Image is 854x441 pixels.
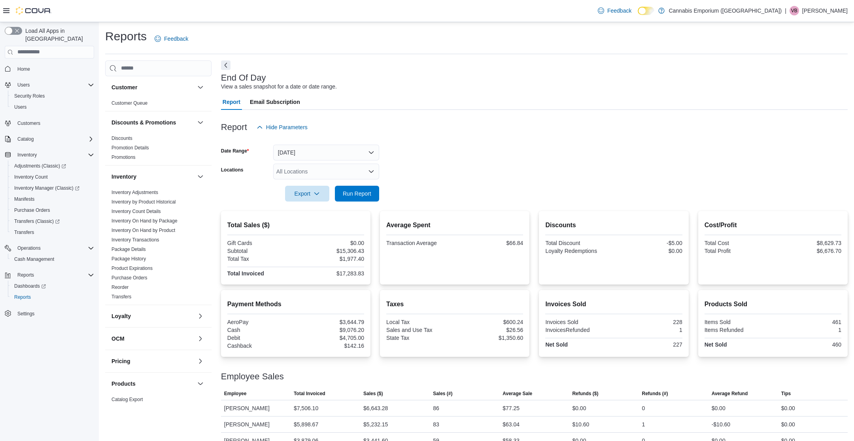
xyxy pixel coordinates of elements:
[607,7,631,15] span: Feedback
[111,335,194,343] button: OCM
[2,307,97,319] button: Settings
[11,183,94,193] span: Inventory Manager (Classic)
[14,118,94,128] span: Customers
[2,149,97,160] button: Inventory
[545,341,568,348] strong: Net Sold
[294,403,318,413] div: $7,506.10
[8,183,97,194] a: Inventory Manager (Classic)
[386,220,523,230] h2: Average Spent
[14,174,48,180] span: Inventory Count
[790,6,799,15] div: Victoria Buono
[456,319,523,325] div: $600.24
[775,327,841,333] div: 1
[433,420,439,429] div: 83
[791,6,797,15] span: VB
[111,100,147,106] a: Customer Queue
[14,80,33,90] button: Users
[456,335,523,341] div: $1,350.60
[221,372,284,381] h3: Employee Sales
[111,189,158,196] span: Inventory Adjustments
[17,311,34,317] span: Settings
[545,240,612,246] div: Total Discount
[111,275,147,281] a: Purchase Orders
[5,60,94,340] nav: Complex example
[8,160,97,171] a: Adjustments (Classic)
[196,83,205,92] button: Customer
[363,390,383,397] span: Sales ($)
[111,119,176,126] h3: Discounts & Promotions
[8,227,97,238] button: Transfers
[11,194,94,204] span: Manifests
[11,161,94,171] span: Adjustments (Classic)
[363,420,388,429] div: $5,232.15
[14,64,33,74] a: Home
[433,403,439,413] div: 86
[111,218,178,224] a: Inventory On Hand by Package
[290,186,325,202] span: Export
[105,134,212,165] div: Discounts & Promotions
[111,406,152,412] a: Products to Archive
[386,319,453,325] div: Local Tax
[11,292,34,302] a: Reports
[2,134,97,145] button: Catalog
[223,94,240,110] span: Report
[111,284,128,290] span: Reorder
[545,248,612,254] div: Loyalty Redemptions
[227,335,294,341] div: Debit
[8,194,97,205] button: Manifests
[111,135,132,141] span: Discounts
[111,228,175,233] a: Inventory On Hand by Product
[14,196,34,202] span: Manifests
[572,403,586,413] div: $0.00
[17,136,34,142] span: Catalog
[669,6,782,15] p: Cannabis Emporium ([GEOGRAPHIC_DATA])
[14,283,46,289] span: Dashboards
[775,319,841,325] div: 461
[151,31,191,47] a: Feedback
[294,420,318,429] div: $5,898.67
[8,254,97,265] button: Cash Management
[16,7,51,15] img: Cova
[111,246,146,253] span: Package Details
[705,220,841,230] h2: Cost/Profit
[285,186,329,202] button: Export
[456,327,523,333] div: $26.56
[14,243,44,253] button: Operations
[14,207,50,213] span: Purchase Orders
[705,319,771,325] div: Items Sold
[111,294,131,300] a: Transfers
[456,240,523,246] div: $66.84
[14,185,79,191] span: Inventory Manager (Classic)
[11,254,94,264] span: Cash Management
[14,134,37,144] button: Catalog
[221,122,247,132] h3: Report
[11,91,94,101] span: Security Roles
[642,420,645,429] div: 1
[572,390,598,397] span: Refunds ($)
[705,240,771,246] div: Total Cost
[111,173,136,181] h3: Inventory
[14,80,94,90] span: Users
[14,163,66,169] span: Adjustments (Classic)
[775,248,841,254] div: $6,676.70
[8,216,97,227] a: Transfers (Classic)
[227,327,294,333] div: Cash
[8,281,97,292] a: Dashboards
[111,209,161,214] a: Inventory Count Details
[111,154,136,160] span: Promotions
[111,119,194,126] button: Discounts & Promotions
[196,356,205,366] button: Pricing
[227,220,364,230] h2: Total Sales ($)
[111,265,153,271] span: Product Expirations
[8,205,97,216] button: Purchase Orders
[386,335,453,341] div: State Tax
[111,247,146,252] a: Package Details
[363,403,388,413] div: $6,643.28
[111,266,153,271] a: Product Expirations
[111,145,149,151] span: Promotion Details
[111,285,128,290] a: Reorder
